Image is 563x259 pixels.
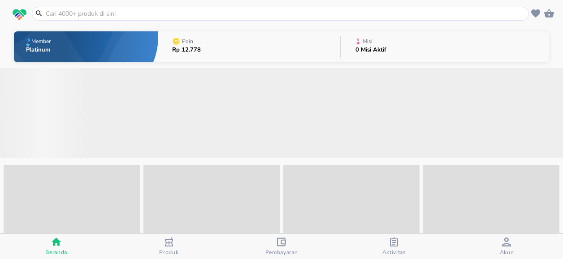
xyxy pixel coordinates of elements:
[182,39,193,44] p: Poin
[158,29,340,65] button: PoinRp 12.778
[225,234,338,259] button: Pembayaran
[45,9,527,18] input: Cari 4000+ produk di sini
[338,234,450,259] button: Aktivitas
[172,47,201,53] p: Rp 12.778
[265,249,298,256] span: Pembayaran
[26,47,52,53] p: Platinum
[500,249,514,256] span: Akun
[13,9,26,21] img: logo_swiperx_s.bd005f3b.svg
[341,29,549,65] button: Misi0 Misi Aktif
[113,234,225,259] button: Produk
[45,249,67,256] span: Beranda
[450,234,563,259] button: Akun
[363,39,372,44] p: Misi
[14,29,158,65] button: MemberPlatinum
[159,249,178,256] span: Produk
[31,39,51,44] p: Member
[382,249,406,256] span: Aktivitas
[355,47,386,53] p: 0 Misi Aktif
